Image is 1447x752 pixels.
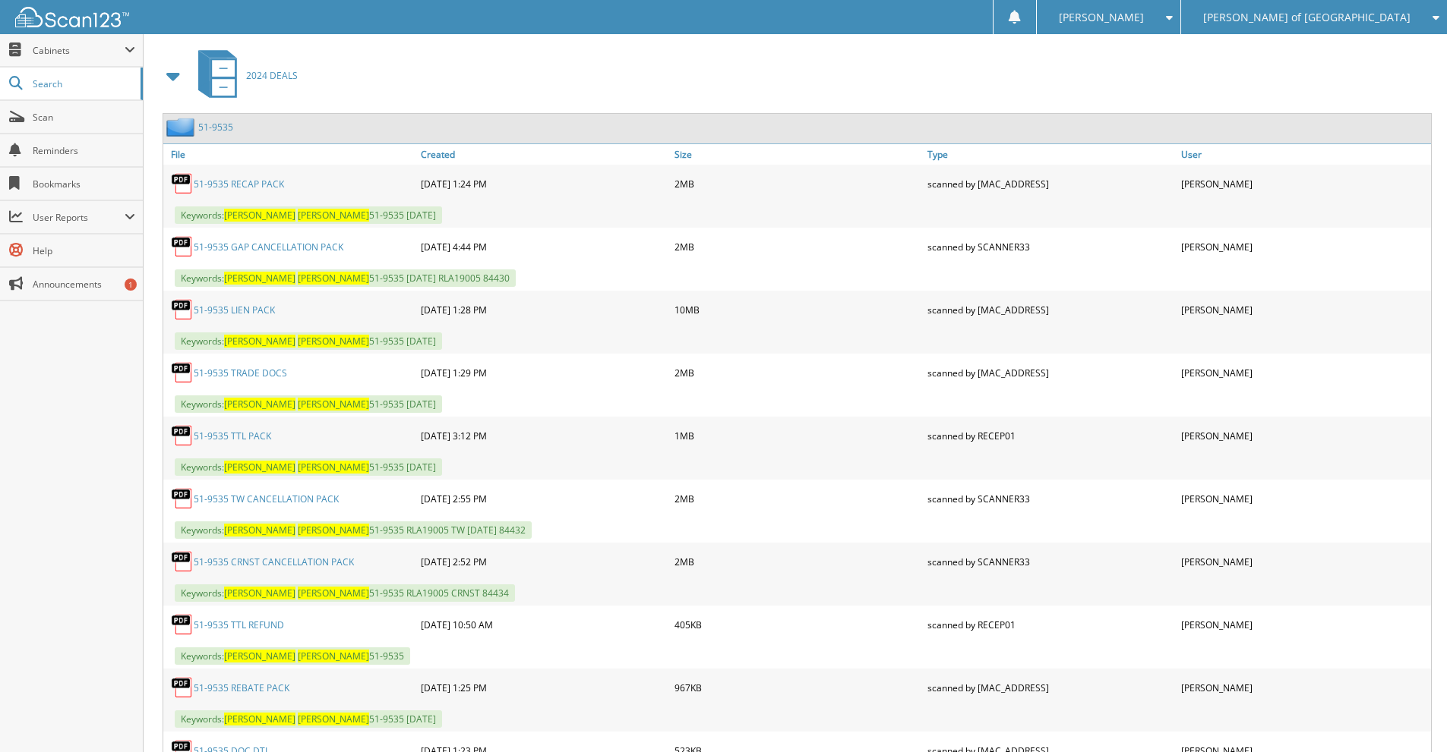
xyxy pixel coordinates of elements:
img: scan123-logo-white.svg [15,7,129,27]
div: scanned by SCANNER33 [924,546,1177,577]
div: 2MB [671,546,924,577]
div: [PERSON_NAME] [1177,609,1431,640]
span: Reminders [33,144,135,157]
span: Keywords: 51-9535 [DATE] [175,206,442,224]
div: [PERSON_NAME] [1177,168,1431,199]
span: [PERSON_NAME] [224,461,295,474]
div: [DATE] 1:28 PM [417,294,671,325]
span: [PERSON_NAME] [298,461,369,474]
div: 2MB [671,231,924,262]
span: User Reports [33,211,125,224]
span: [PERSON_NAME] [298,272,369,285]
div: 967KB [671,672,924,703]
div: [DATE] 2:52 PM [417,546,671,577]
div: scanned by RECEP01 [924,420,1177,451]
span: Cabinets [33,44,125,57]
a: 51-9535 REBATE PACK [194,681,289,694]
div: [DATE] 1:29 PM [417,357,671,388]
span: Keywords: 51-9535 [DATE] [175,710,442,728]
div: [PERSON_NAME] [1177,672,1431,703]
div: [DATE] 1:25 PM [417,672,671,703]
div: scanned by SCANNER33 [924,231,1177,262]
span: [PERSON_NAME] [224,587,295,599]
div: 10MB [671,294,924,325]
a: Type [924,144,1177,165]
span: Keywords: 51-9535 RLA19005 CRNST 84434 [175,584,515,602]
div: scanned by [MAC_ADDRESS] [924,294,1177,325]
span: [PERSON_NAME] [298,209,369,222]
a: 51-9535 TRADE DOCS [194,367,287,379]
div: [PERSON_NAME] [1177,231,1431,262]
div: [DATE] 2:55 PM [417,483,671,514]
img: PDF.png [171,172,194,195]
div: scanned by SCANNER33 [924,483,1177,514]
a: 51-9535 LIEN PACK [194,304,275,316]
span: [PERSON_NAME] [224,209,295,222]
a: Created [417,144,671,165]
span: [PERSON_NAME] [298,398,369,411]
div: [DATE] 10:50 AM [417,609,671,640]
span: [PERSON_NAME] [1059,13,1144,22]
div: [DATE] 4:44 PM [417,231,671,262]
a: User [1177,144,1431,165]
img: PDF.png [171,676,194,699]
a: 51-9535 TW CANCELLATION PACK [194,492,339,505]
span: [PERSON_NAME] [224,335,295,348]
span: [PERSON_NAME] [298,713,369,725]
div: 1 [125,278,137,291]
div: 1MB [671,420,924,451]
span: [PERSON_NAME] [224,272,295,285]
span: [PERSON_NAME] [298,587,369,599]
div: scanned by RECEP01 [924,609,1177,640]
img: PDF.png [171,298,194,321]
a: 51-9535 RECAP PACK [194,178,284,190]
div: [PERSON_NAME] [1177,546,1431,577]
span: [PERSON_NAME] [224,524,295,536]
span: Keywords: 51-9535 [DATE] [175,458,442,476]
div: [PERSON_NAME] [1177,483,1431,514]
span: [PERSON_NAME] [298,335,369,348]
span: [PERSON_NAME] [224,650,295,662]
span: 2024 DEALS [246,69,298,82]
a: 51-9535 CRNST CANCELLATION PACK [194,555,354,568]
img: PDF.png [171,235,194,258]
div: scanned by [MAC_ADDRESS] [924,357,1177,388]
span: [PERSON_NAME] [224,713,295,725]
img: folder2.png [166,118,198,137]
span: Announcements [33,278,135,291]
img: PDF.png [171,424,194,447]
a: 51-9535 TTL REFUND [194,618,284,631]
span: [PERSON_NAME] [298,650,369,662]
span: Keywords: 51-9535 RLA19005 TW [DATE] 84432 [175,521,532,539]
a: Size [671,144,924,165]
div: [DATE] 1:24 PM [417,168,671,199]
img: PDF.png [171,613,194,636]
span: [PERSON_NAME] of [GEOGRAPHIC_DATA] [1203,13,1411,22]
span: Help [33,244,135,257]
img: PDF.png [171,361,194,384]
a: 51-9535 TTL PACK [194,429,271,442]
div: scanned by [MAC_ADDRESS] [924,168,1177,199]
div: 405KB [671,609,924,640]
img: PDF.png [171,487,194,510]
span: Keywords: 51-9535 [DATE] RLA19005 84430 [175,269,516,287]
span: [PERSON_NAME] [298,524,369,536]
a: 51-9535 [198,121,233,134]
span: Keywords: 51-9535 [175,647,410,665]
div: 2MB [671,357,924,388]
div: 2MB [671,168,924,199]
a: 2024 DEALS [189,46,298,105]
div: 2MB [671,483,924,514]
div: [DATE] 3:12 PM [417,420,671,451]
div: scanned by [MAC_ADDRESS] [924,672,1177,703]
span: Keywords: 51-9535 [DATE] [175,332,442,350]
a: File [163,144,417,165]
img: PDF.png [171,550,194,573]
div: [PERSON_NAME] [1177,357,1431,388]
span: Search [33,77,133,90]
span: Bookmarks [33,178,135,190]
span: [PERSON_NAME] [224,398,295,411]
span: Scan [33,111,135,124]
a: 51-9535 GAP CANCELLATION PACK [194,241,343,253]
div: [PERSON_NAME] [1177,420,1431,451]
